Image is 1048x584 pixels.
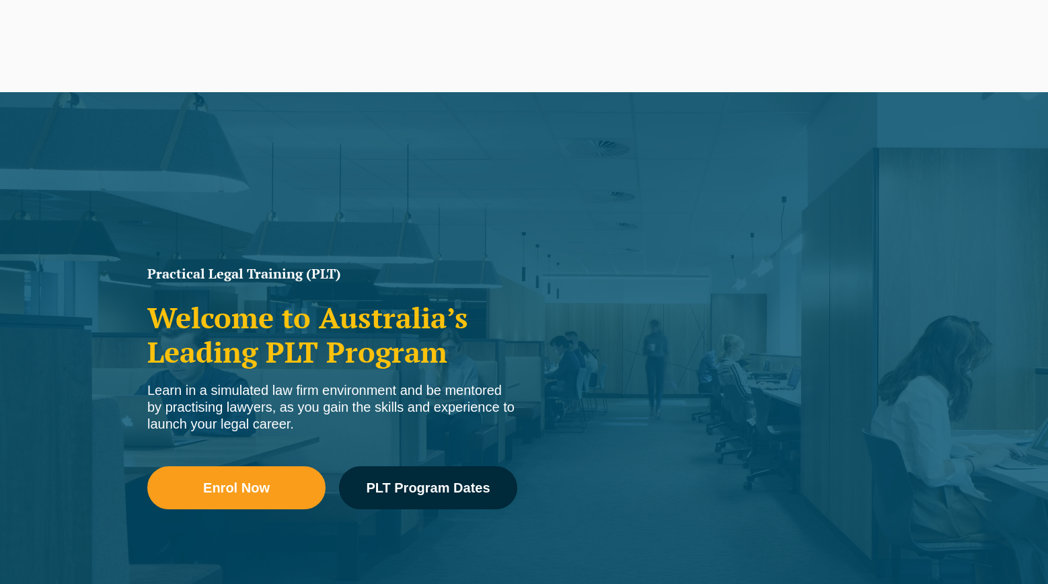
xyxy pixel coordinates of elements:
span: PLT Program Dates [366,481,490,495]
div: Learn in a simulated law firm environment and be mentored by practising lawyers, as you gain the ... [147,382,517,433]
h1: Practical Legal Training (PLT) [147,267,517,281]
a: Enrol Now [147,466,326,509]
a: PLT Program Dates [339,466,517,509]
h2: Welcome to Australia’s Leading PLT Program [147,301,517,369]
span: Enrol Now [203,481,270,495]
